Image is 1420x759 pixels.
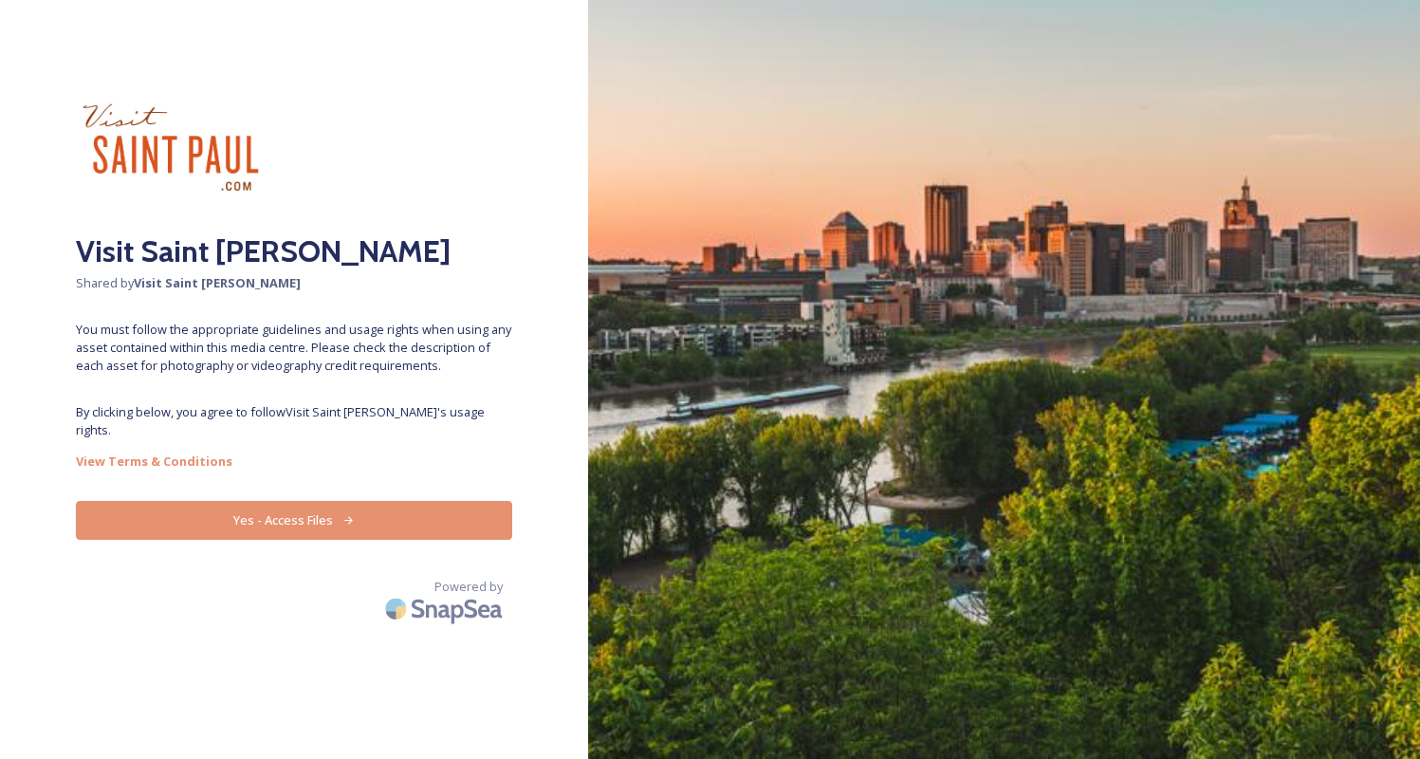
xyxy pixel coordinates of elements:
button: Yes - Access Files [76,501,512,540]
span: By clicking below, you agree to follow Visit Saint [PERSON_NAME] 's usage rights. [76,403,512,439]
span: Powered by [434,578,503,596]
span: You must follow the appropriate guidelines and usage rights when using any asset contained within... [76,321,512,376]
a: View Terms & Conditions [76,450,512,472]
h2: Visit Saint [PERSON_NAME] [76,229,512,274]
strong: View Terms & Conditions [76,453,232,470]
img: visit_sp.jpg [76,76,266,219]
strong: Visit Saint [PERSON_NAME] [134,274,301,291]
img: SnapSea Logo [379,586,512,631]
span: Shared by [76,274,512,292]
